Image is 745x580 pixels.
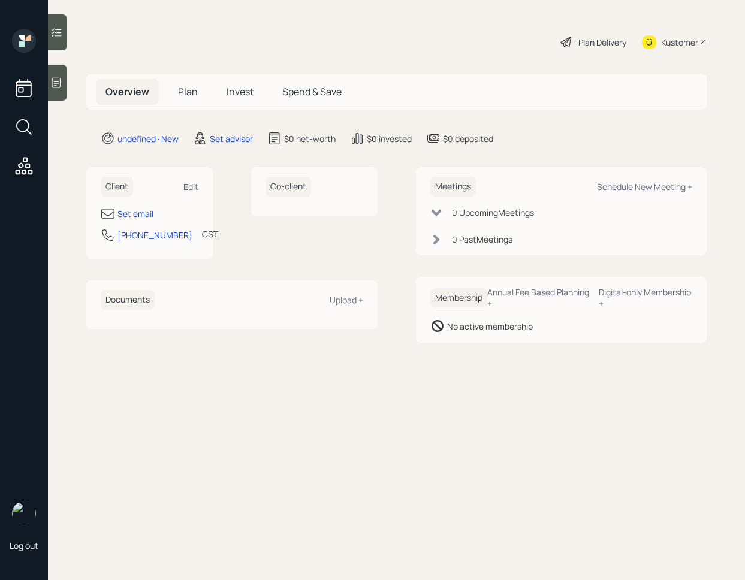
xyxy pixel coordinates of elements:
[452,206,534,219] div: 0 Upcoming Meeting s
[12,502,36,525] img: retirable_logo.png
[101,177,133,197] h6: Client
[430,177,476,197] h6: Meetings
[661,36,698,49] div: Kustomer
[599,286,692,309] div: Digital-only Membership +
[284,132,336,145] div: $0 net-worth
[430,288,487,308] h6: Membership
[117,132,179,145] div: undefined · New
[447,320,533,333] div: No active membership
[210,132,253,145] div: Set advisor
[330,294,363,306] div: Upload +
[443,132,493,145] div: $0 deposited
[266,177,311,197] h6: Co-client
[105,85,149,98] span: Overview
[367,132,412,145] div: $0 invested
[178,85,198,98] span: Plan
[183,181,198,192] div: Edit
[202,228,218,240] div: CST
[227,85,254,98] span: Invest
[117,207,153,220] div: Set email
[101,290,155,310] h6: Documents
[578,36,626,49] div: Plan Delivery
[10,540,38,551] div: Log out
[117,229,192,241] div: [PHONE_NUMBER]
[487,286,590,309] div: Annual Fee Based Planning +
[597,181,692,192] div: Schedule New Meeting +
[452,233,512,246] div: 0 Past Meeting s
[282,85,342,98] span: Spend & Save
